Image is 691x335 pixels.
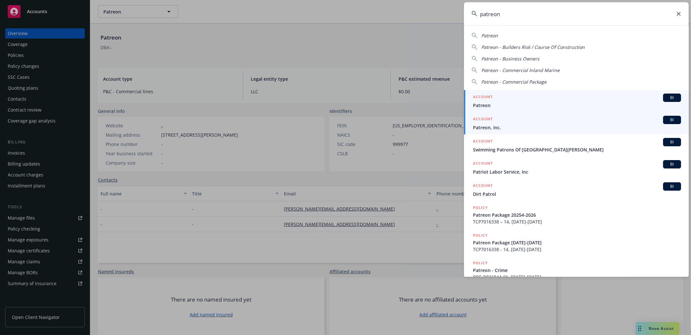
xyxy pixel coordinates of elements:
span: BI [666,184,678,189]
span: Patreon - Business Owners [481,56,539,62]
a: ACCOUNTBIPatriot Labor Service, Inc [464,157,689,179]
span: Patriot Labor Service, Inc [473,168,681,175]
h5: ACCOUNT [473,138,493,146]
a: ACCOUNTBIPatreon, Inc. [464,112,689,134]
span: Patreon Package 20254-2026 [473,212,681,218]
a: ACCOUNTBIDirt Patrol [464,179,689,201]
span: Patreon [481,32,498,39]
span: Patreon - Commercial Inland Marine [481,67,560,73]
span: TCP7016338 – 14, [DATE]-[DATE] [473,218,681,225]
h5: POLICY [473,260,488,266]
h5: ACCOUNT [473,182,493,190]
span: Patreon - Crime [473,267,681,274]
span: BI [666,117,678,123]
span: BDF-D831844-01, [DATE]-[DATE] [473,274,681,280]
a: ACCOUNTBIPatreon [464,90,689,112]
a: POLICYPatreon Package 20254-2026TCP7016338 – 14, [DATE]-[DATE] [464,201,689,229]
h5: POLICY [473,204,488,211]
h5: ACCOUNT [473,116,493,123]
input: Search... [464,2,689,25]
span: Patreon Package [DATE]-[DATE] [473,239,681,246]
h5: ACCOUNT [473,160,493,168]
span: TCP7016338 - 14, [DATE]-[DATE] [473,246,681,253]
h5: POLICY [473,232,488,239]
span: Patreon - Builders Risk / Course Of Construction [481,44,585,50]
span: Swimming Patrons Of [GEOGRAPHIC_DATA][PERSON_NAME] [473,146,681,153]
h5: ACCOUNT [473,94,493,101]
a: POLICYPatreon - CrimeBDF-D831844-01, [DATE]-[DATE] [464,256,689,284]
span: BI [666,139,678,145]
span: Patreon, Inc. [473,124,681,131]
span: BI [666,161,678,167]
span: Patreon - Commercial Package [481,79,547,85]
span: Patreon [473,102,681,109]
span: Dirt Patrol [473,191,681,197]
span: BI [666,95,678,101]
a: ACCOUNTBISwimming Patrons Of [GEOGRAPHIC_DATA][PERSON_NAME] [464,134,689,157]
a: POLICYPatreon Package [DATE]-[DATE]TCP7016338 - 14, [DATE]-[DATE] [464,229,689,256]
